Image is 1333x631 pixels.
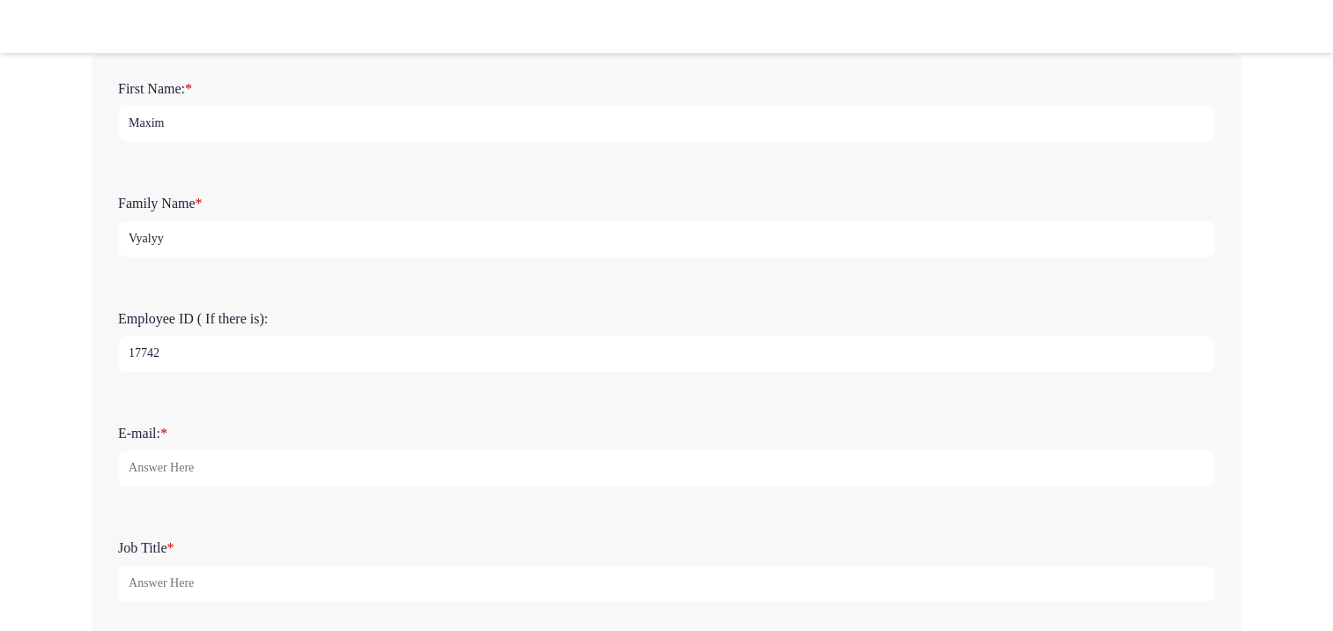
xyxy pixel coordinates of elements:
label: E-mail: [118,425,167,442]
label: First Name: [118,80,192,97]
input: add answer text [118,336,1215,372]
img: Assessment logo of Focus 4 Module Assessment (IB- A/EN/AR) [1122,2,1241,51]
label: Family Name [118,195,203,212]
img: Assess Talent Management logo [92,2,211,51]
input: add answer text [118,106,1215,142]
input: add answer text [118,221,1215,257]
label: Employee ID ( If there is): [118,310,268,327]
label: Job Title [118,539,174,556]
input: add answer text [118,566,1215,602]
input: add answer text [118,450,1215,486]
